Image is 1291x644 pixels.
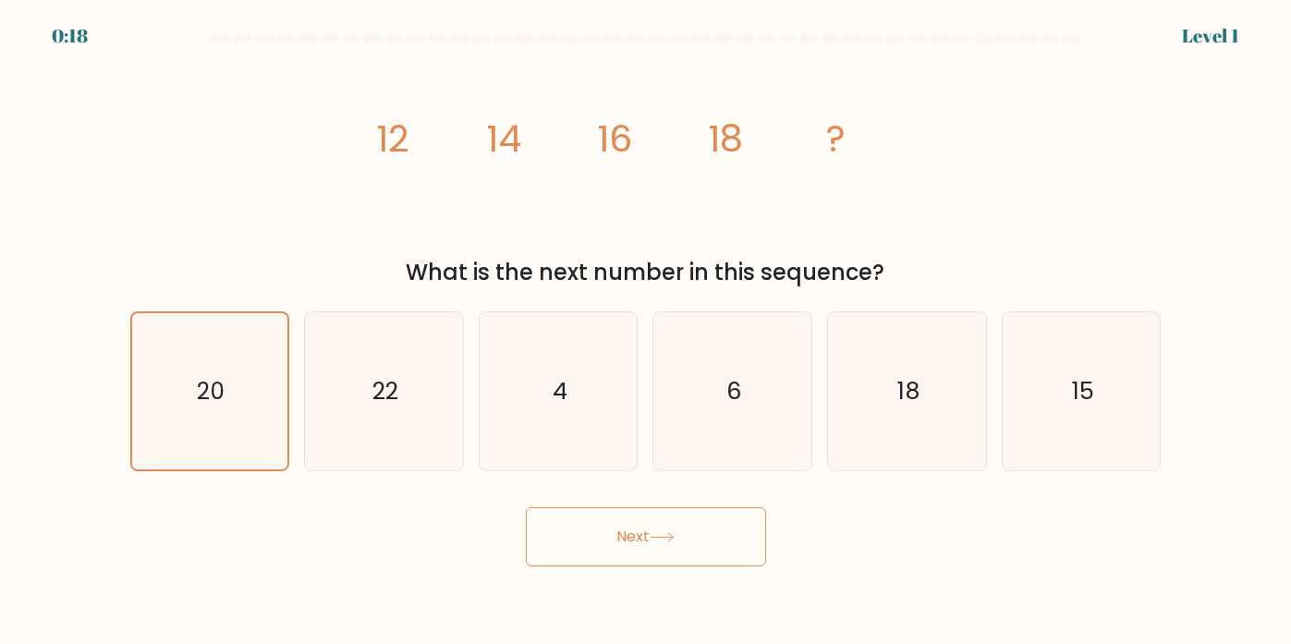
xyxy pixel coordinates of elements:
[376,114,409,165] tspan: 12
[597,114,632,165] tspan: 16
[726,374,742,407] text: 6
[141,256,1151,289] div: What is the next number in this sequence?
[372,374,398,407] text: 22
[52,22,88,50] div: 0:18
[526,507,766,566] button: Next
[486,114,521,165] tspan: 14
[897,374,920,407] text: 18
[1182,22,1239,50] div: Level 1
[1072,374,1094,407] text: 15
[826,114,846,165] tspan: ?
[197,375,225,407] text: 20
[708,114,743,165] tspan: 18
[553,374,567,407] text: 4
